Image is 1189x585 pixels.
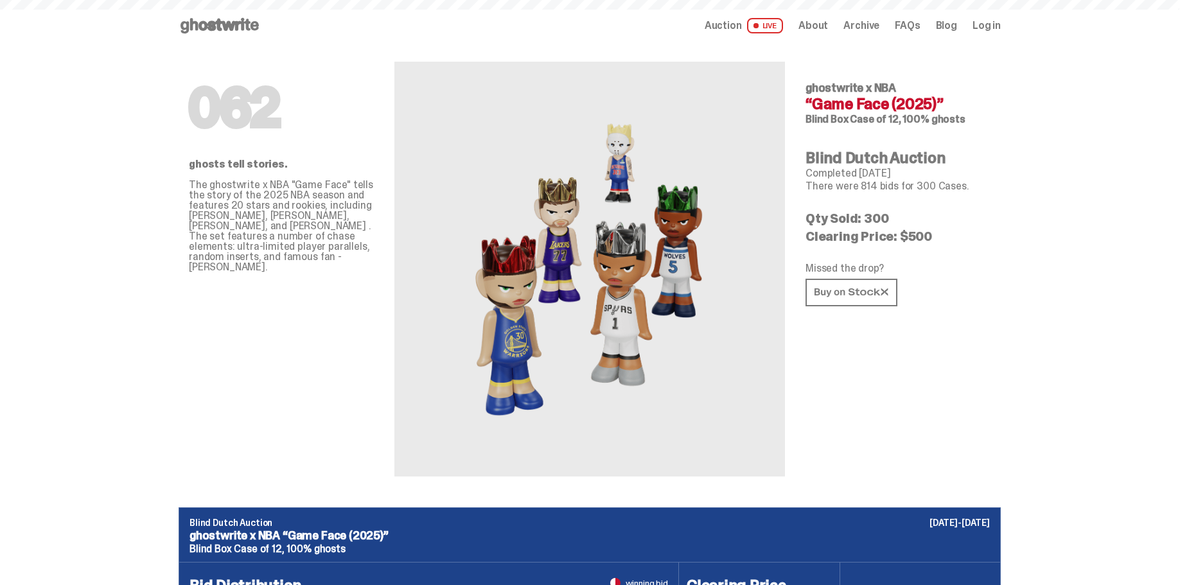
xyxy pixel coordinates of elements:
[895,21,920,31] a: FAQs
[189,518,990,527] p: Blind Dutch Auction
[747,18,784,33] span: LIVE
[806,263,991,274] p: Missed the drop?
[798,21,828,31] a: About
[189,159,374,170] p: ghosts tell stories.
[448,92,731,446] img: NBA&ldquo;Game Face (2025)&rdquo;
[806,212,991,225] p: Qty Sold: 300
[705,18,783,33] a: Auction LIVE
[189,530,990,541] p: ghostwrite x NBA “Game Face (2025)”
[806,168,991,179] p: Completed [DATE]
[843,21,879,31] a: Archive
[936,21,957,31] a: Blog
[189,542,346,555] span: Blind Box Case of 12, 100% ghosts
[806,96,991,112] h4: “Game Face (2025)”
[973,21,1001,31] a: Log in
[189,82,374,134] h1: 062
[189,180,374,272] p: The ghostwrite x NBA "Game Face" tells the story of the 2025 NBA season and features 20 stars and...
[806,230,991,243] p: Clearing Price: $500
[806,80,896,96] span: ghostwrite x NBA
[806,181,991,191] p: There were 814 bids for 300 Cases.
[806,112,965,126] span: Blind Box Case of 12, 100% ghosts
[806,150,991,166] h4: Blind Dutch Auction
[929,518,990,527] p: [DATE]-[DATE]
[705,21,742,31] span: Auction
